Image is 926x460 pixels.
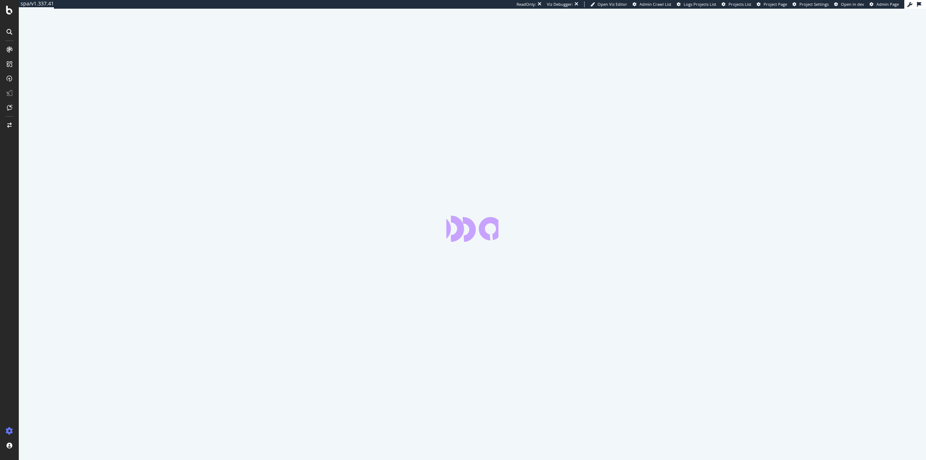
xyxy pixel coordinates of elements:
[834,1,864,7] a: Open in dev
[841,1,864,7] span: Open in dev
[547,1,573,7] div: Viz Debugger:
[722,1,751,7] a: Projects List
[640,1,671,7] span: Admin Crawl List
[633,1,671,7] a: Admin Crawl List
[876,1,899,7] span: Admin Page
[517,1,536,7] div: ReadOnly:
[729,1,751,7] span: Projects List
[446,216,498,242] div: animation
[793,1,829,7] a: Project Settings
[590,1,627,7] a: Open Viz Editor
[598,1,627,7] span: Open Viz Editor
[677,1,716,7] a: Logs Projects List
[684,1,716,7] span: Logs Projects List
[799,1,829,7] span: Project Settings
[764,1,787,7] span: Project Page
[870,1,899,7] a: Admin Page
[757,1,787,7] a: Project Page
